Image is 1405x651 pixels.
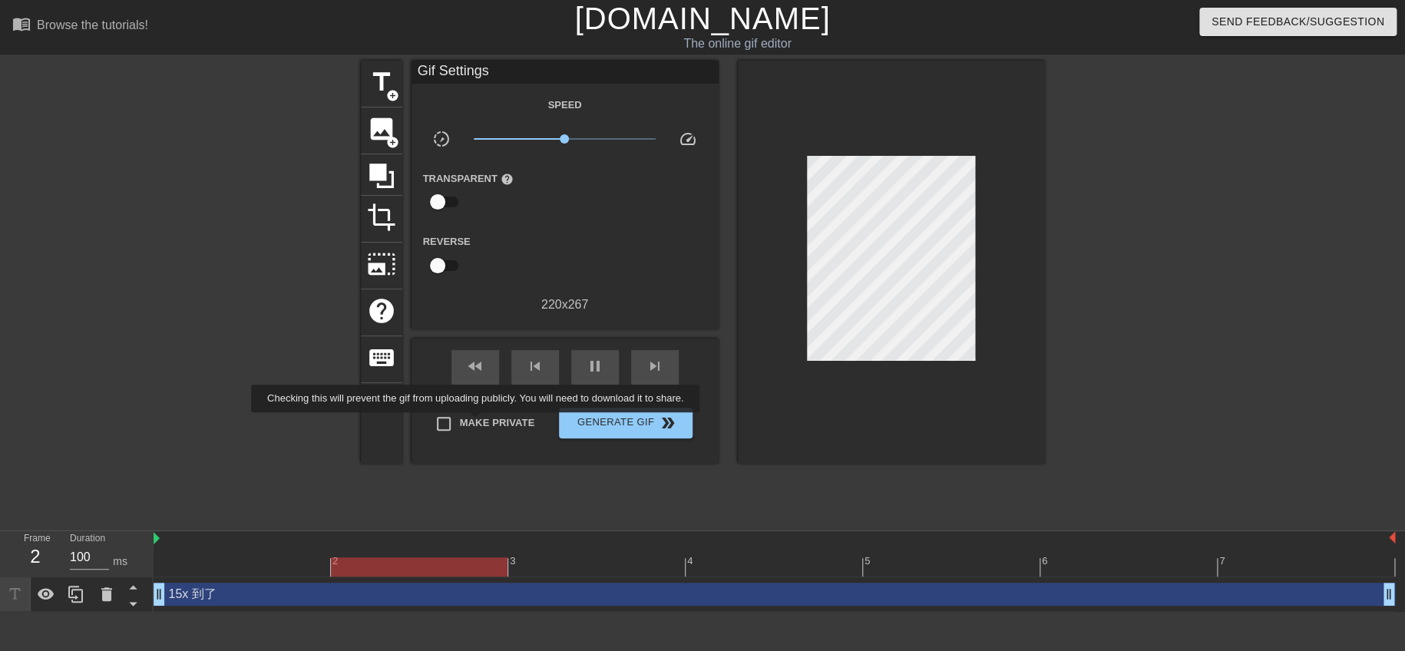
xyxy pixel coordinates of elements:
span: slow_motion_video [432,130,451,148]
img: bound-end.png [1389,531,1395,544]
div: 220 x 267 [412,296,719,314]
button: Generate Gif [559,408,692,438]
a: [DOMAIN_NAME] [574,2,830,35]
span: help [367,296,396,325]
button: Send Feedback/Suggestion [1199,8,1397,36]
span: add_circle [386,136,399,149]
span: title [367,68,396,97]
span: Make Private [460,415,535,431]
span: Generate Gif [565,414,686,432]
label: Reverse [423,234,471,249]
span: pause [586,357,604,375]
span: skip_previous [526,357,544,375]
div: The online gif editor [476,35,999,53]
span: Send Feedback/Suggestion [1212,12,1384,31]
span: drag_handle [1381,587,1397,602]
span: double_arrow [659,414,677,432]
span: photo_size_select_large [367,249,396,279]
label: Duration [70,534,105,544]
span: drag_handle [151,587,167,602]
span: speed [679,130,697,148]
label: Transparent [423,171,514,187]
span: image [367,114,396,144]
div: 6 [1042,554,1050,569]
div: ms [113,554,127,570]
span: crop [367,203,396,232]
div: Frame [12,531,58,576]
span: menu_book [12,15,31,33]
div: 2 [332,554,341,569]
div: Gif Settings [412,61,719,84]
div: 4 [687,554,696,569]
a: Browse the tutorials! [12,15,148,38]
span: fast_rewind [466,357,484,375]
div: 3 [510,554,518,569]
span: add_circle [386,89,399,102]
span: skip_next [646,357,664,375]
div: 5 [864,554,873,569]
label: Speed [547,97,581,113]
span: keyboard [367,343,396,372]
div: 7 [1219,554,1228,569]
div: Browse the tutorials! [37,18,148,31]
span: help [501,173,514,186]
div: 2 [24,543,47,570]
